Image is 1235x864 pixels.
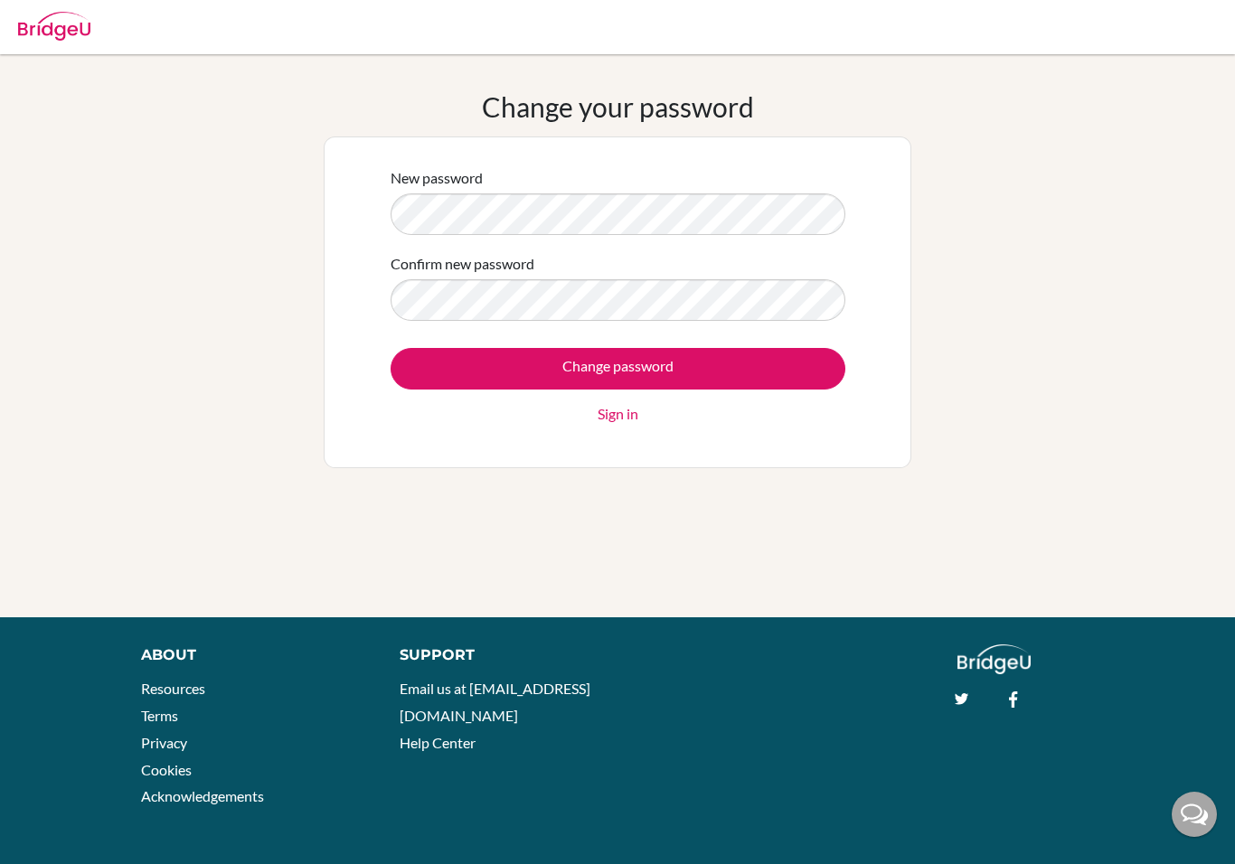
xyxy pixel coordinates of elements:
img: logo_white@2x-f4f0deed5e89b7ecb1c2cc34c3e3d731f90f0f143d5ea2071677605dd97b5244.png [957,644,1031,674]
a: Acknowledgements [141,787,264,804]
a: Resources [141,680,205,697]
a: Terms [141,707,178,724]
a: Help Center [400,734,476,751]
div: Support [400,644,599,666]
a: Email us at [EMAIL_ADDRESS][DOMAIN_NAME] [400,680,590,724]
a: Cookies [141,761,192,778]
a: Sign in [598,403,638,425]
label: Confirm new password [391,253,534,275]
a: Privacy [141,734,187,751]
div: About [141,644,359,666]
img: Bridge-U [18,12,90,41]
input: Change password [391,348,845,390]
label: New password [391,167,483,189]
h1: Change your password [482,90,754,123]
